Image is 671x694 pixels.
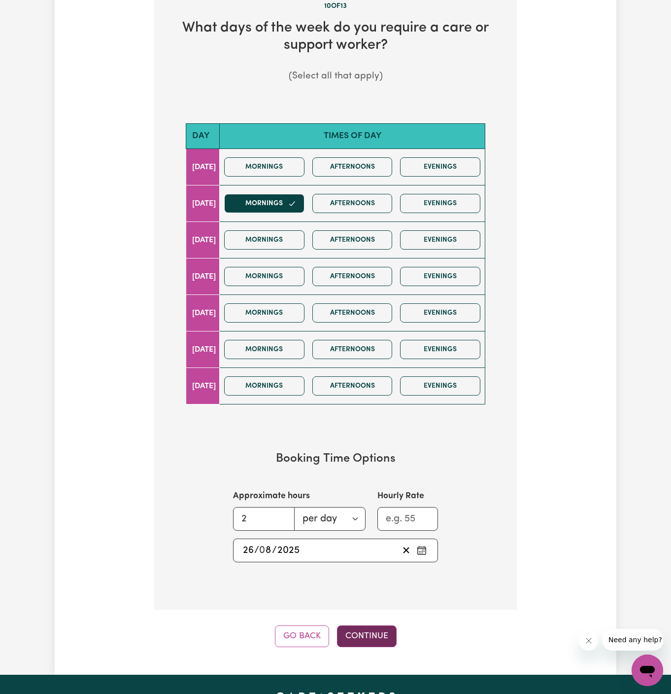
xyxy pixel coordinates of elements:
p: (Select all that apply) [170,70,501,84]
span: 0 [259,546,265,555]
td: [DATE] [186,222,220,258]
span: / [254,545,259,556]
td: [DATE] [186,149,220,185]
button: Continue [337,625,397,647]
button: Evenings [400,376,480,396]
input: ---- [277,543,300,558]
button: Evenings [400,157,480,177]
button: Afternoons [312,157,393,177]
label: Hourly Rate [377,490,424,503]
td: [DATE] [186,258,220,295]
button: Mornings [224,230,304,250]
button: Mornings [224,340,304,359]
input: e.g. 55 [377,507,438,531]
button: Go Back [275,625,329,647]
input: -- [260,543,272,558]
button: Evenings [400,230,480,250]
button: Evenings [400,303,480,323]
button: Mornings [224,376,304,396]
iframe: Button to launch messaging window [632,655,663,686]
iframe: Close message [579,631,599,651]
button: Mornings [224,267,304,286]
button: Afternoons [312,267,393,286]
button: Afternoons [312,194,393,213]
iframe: Message from company [603,629,663,651]
button: Afternoons [312,230,393,250]
button: Mornings [224,194,304,213]
button: Mornings [224,157,304,177]
td: [DATE] [186,185,220,222]
div: 10 of 13 [170,1,501,12]
button: Evenings [400,194,480,213]
input: e.g. 2.5 [233,507,295,531]
button: Mornings [224,303,304,323]
button: Afternoons [312,340,393,359]
td: [DATE] [186,295,220,331]
button: Evenings [400,340,480,359]
input: -- [242,543,254,558]
th: Day [186,123,220,148]
td: [DATE] [186,331,220,368]
button: Afternoons [312,376,393,396]
label: Approximate hours [233,490,310,503]
td: [DATE] [186,368,220,404]
button: Evenings [400,267,480,286]
h3: Booking Time Options [186,452,485,466]
span: / [272,545,277,556]
button: Clear start date [399,543,414,558]
h2: What days of the week do you require a care or support worker? [170,20,501,54]
th: Times of day [220,123,485,148]
button: Afternoons [312,303,393,323]
button: Pick an approximate start date [414,543,430,558]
